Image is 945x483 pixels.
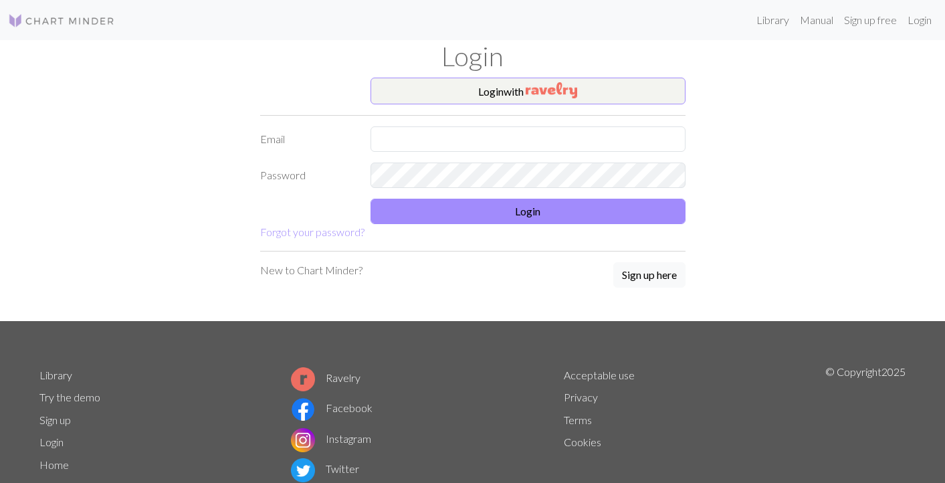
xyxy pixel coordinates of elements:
button: Login [371,199,686,224]
a: Acceptable use [564,369,635,381]
a: Sign up [39,413,71,426]
a: Privacy [564,391,598,403]
a: Terms [564,413,592,426]
a: Manual [795,7,839,33]
button: Sign up here [613,262,686,288]
a: Sign up here [613,262,686,289]
a: Instagram [291,432,371,445]
a: Login [902,7,937,33]
a: Cookies [564,436,601,448]
a: Facebook [291,401,373,414]
a: Sign up free [839,7,902,33]
a: Twitter [291,462,359,475]
label: Password [252,163,362,188]
p: New to Chart Minder? [260,262,362,278]
h1: Login [31,40,914,72]
img: Logo [8,13,115,29]
img: Twitter logo [291,458,315,482]
img: Ravelry [526,82,577,98]
img: Facebook logo [291,397,315,421]
a: Library [39,369,72,381]
a: Forgot your password? [260,225,364,238]
a: Login [39,436,64,448]
a: Ravelry [291,371,360,384]
a: Library [751,7,795,33]
a: Home [39,458,69,471]
a: Try the demo [39,391,100,403]
button: Loginwith [371,78,686,104]
img: Instagram logo [291,428,315,452]
label: Email [252,126,362,152]
img: Ravelry logo [291,367,315,391]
